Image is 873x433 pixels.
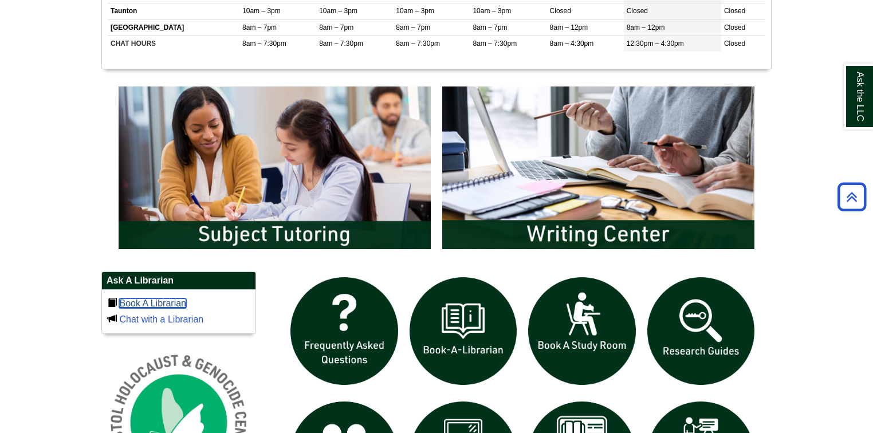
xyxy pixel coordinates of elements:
[319,7,357,15] span: 10am – 3pm
[550,23,588,32] span: 8am – 12pm
[436,81,760,255] img: Writing Center Information
[119,314,203,324] a: Chat with a Librarian
[396,40,440,48] span: 8am – 7:30pm
[108,36,239,52] td: CHAT HOURS
[113,81,760,260] div: slideshow
[642,271,761,391] img: Research Guides icon links to research guides web page
[102,272,255,290] h2: Ask A Librarian
[108,3,239,19] td: Taunton
[285,271,404,391] img: frequently asked questions
[242,7,281,15] span: 10am – 3pm
[108,19,239,36] td: [GEOGRAPHIC_DATA]
[404,271,523,391] img: Book a Librarian icon links to book a librarian web page
[627,7,648,15] span: Closed
[319,23,353,32] span: 8am – 7pm
[550,7,571,15] span: Closed
[473,40,517,48] span: 8am – 7:30pm
[724,40,745,48] span: Closed
[473,7,511,15] span: 10am – 3pm
[833,189,870,204] a: Back to Top
[550,40,594,48] span: 8am – 4:30pm
[724,7,745,15] span: Closed
[627,40,684,48] span: 12:30pm – 4:30pm
[522,271,642,391] img: book a study room icon links to book a study room web page
[319,40,363,48] span: 8am – 7:30pm
[119,298,186,308] a: Book A Librarian
[396,23,430,32] span: 8am – 7pm
[242,23,277,32] span: 8am – 7pm
[627,23,665,32] span: 8am – 12pm
[242,40,286,48] span: 8am – 7:30pm
[724,23,745,32] span: Closed
[113,81,436,255] img: Subject Tutoring Information
[396,7,434,15] span: 10am – 3pm
[473,23,507,32] span: 8am – 7pm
